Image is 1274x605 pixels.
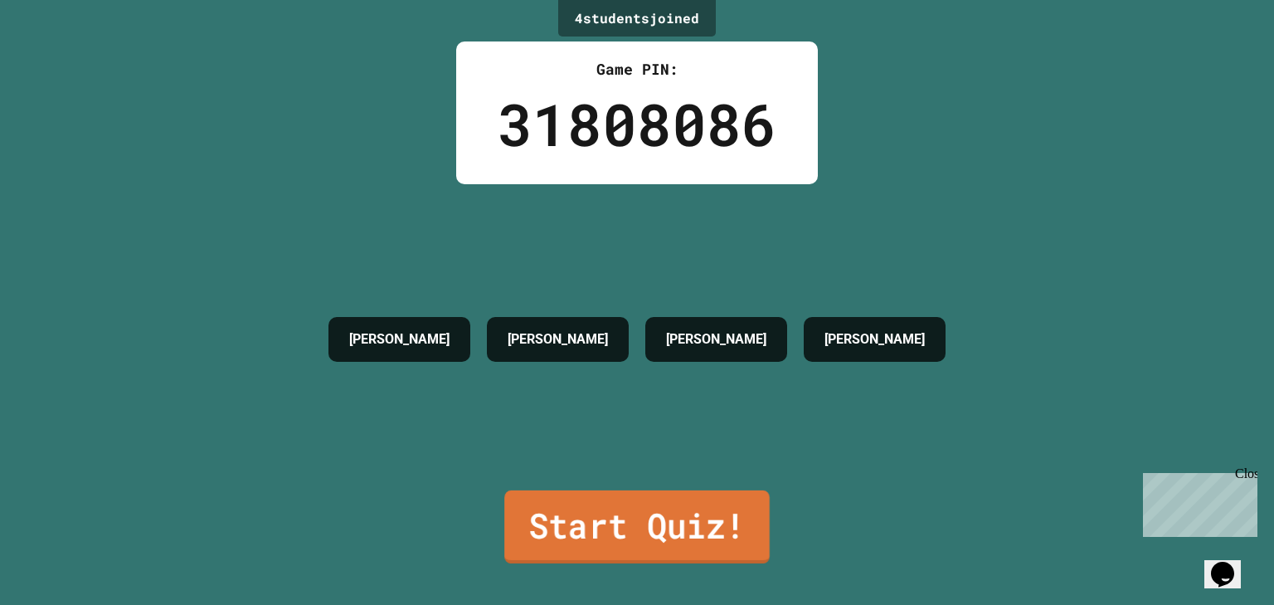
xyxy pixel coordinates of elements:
iframe: chat widget [1136,466,1257,537]
h4: [PERSON_NAME] [508,329,608,349]
a: Start Quiz! [504,490,770,564]
iframe: chat widget [1204,539,1257,588]
div: 31808086 [498,81,776,168]
div: Chat with us now!Close [7,7,114,105]
h4: [PERSON_NAME] [666,329,766,349]
div: Game PIN: [498,58,776,81]
h4: [PERSON_NAME] [349,329,450,349]
h4: [PERSON_NAME] [824,329,925,349]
